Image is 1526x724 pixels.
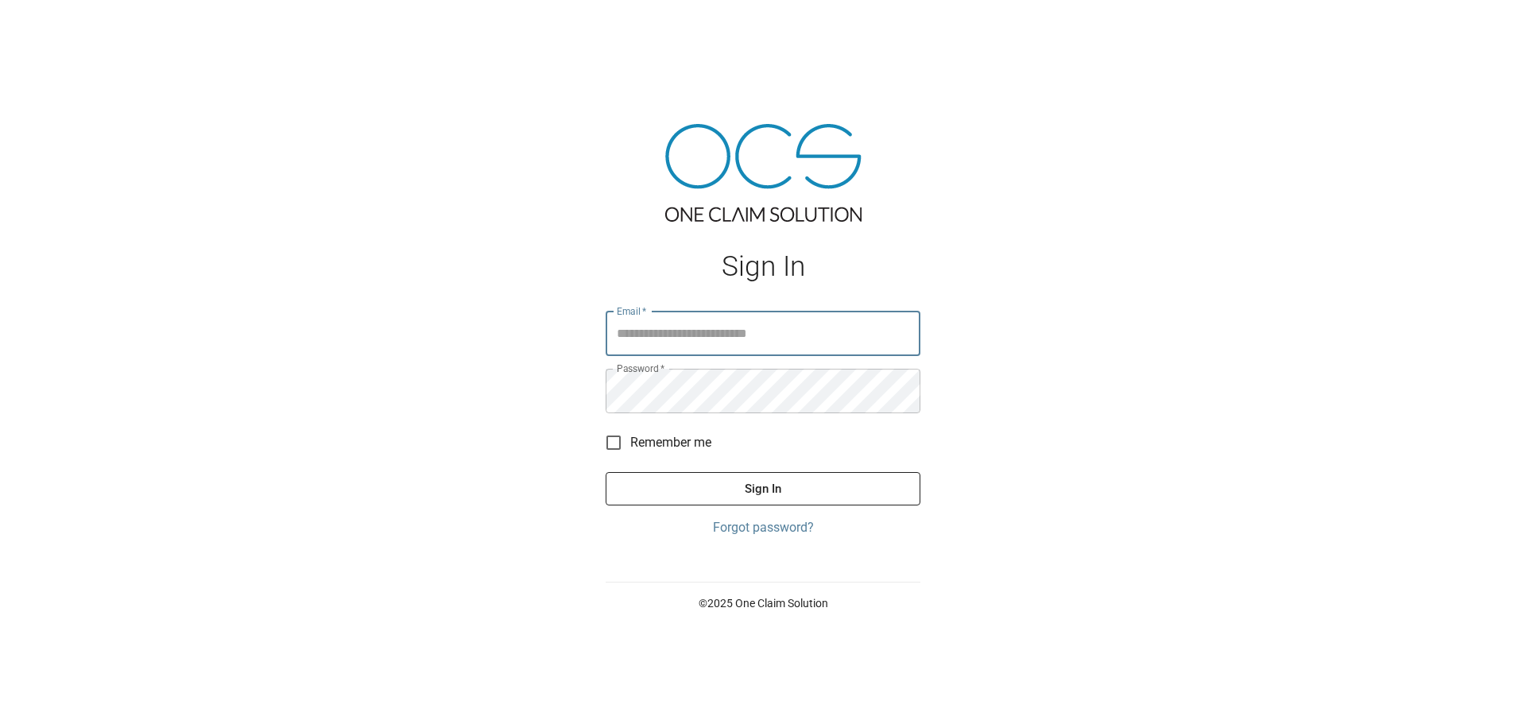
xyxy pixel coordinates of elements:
span: Remember me [630,433,711,452]
h1: Sign In [606,250,920,283]
label: Email [617,304,647,318]
a: Forgot password? [606,518,920,537]
button: Sign In [606,472,920,505]
label: Password [617,362,664,375]
img: ocs-logo-tra.png [665,124,862,222]
img: ocs-logo-white-transparent.png [19,10,83,41]
p: © 2025 One Claim Solution [606,595,920,611]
